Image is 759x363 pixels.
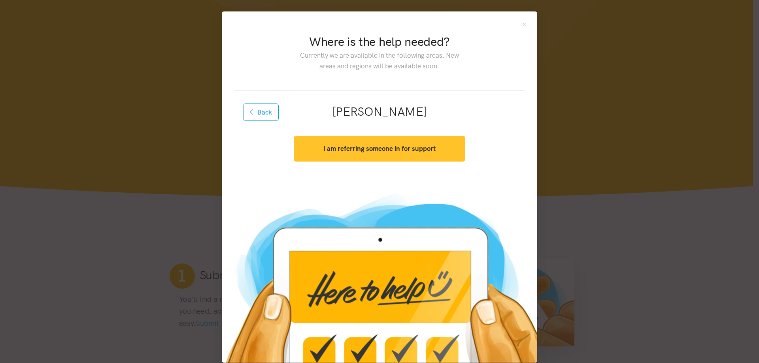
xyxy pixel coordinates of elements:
[294,50,465,71] p: Currently we are available in the following areas. New areas and regions will be available soon.
[243,103,279,121] button: Back
[247,103,512,120] h2: [PERSON_NAME]
[521,21,528,28] button: Close
[294,136,465,162] button: I am referring someone in for support
[294,34,465,50] h2: Where is the help needed?
[323,145,436,152] strong: I am referring someone in for support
